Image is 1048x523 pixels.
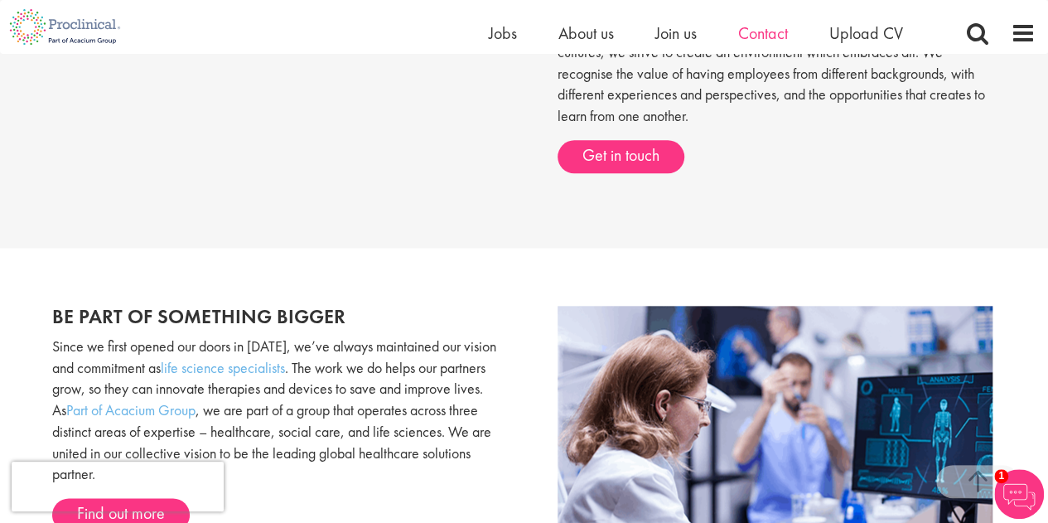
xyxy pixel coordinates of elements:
a: Join us [655,22,697,44]
img: Chatbot [994,469,1044,519]
span: 1 [994,469,1008,483]
a: Part of Acacium Group [66,400,196,419]
a: life science specialists [161,358,285,377]
a: Jobs [489,22,517,44]
iframe: reCAPTCHA [12,462,224,511]
p: Since we first opened our doors in [DATE], we’ve always maintained our vision and commitment as .... [52,336,512,485]
a: Get in touch [558,140,684,173]
a: About us [558,22,614,44]
a: Contact [738,22,788,44]
h2: Be part of something bigger [52,306,512,327]
a: Upload CV [829,22,903,44]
